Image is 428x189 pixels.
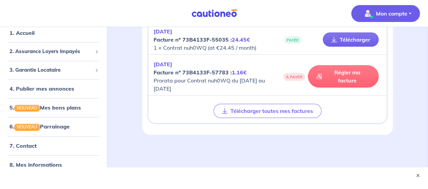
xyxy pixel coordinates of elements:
[213,104,321,118] button: Télécharger toutes mes factures
[3,139,104,152] div: 7. Contact
[414,172,421,179] button: ×
[154,36,250,43] strong: Facture nº 73B4133F-55035 :
[3,45,104,58] div: 2. Assurance Loyers Impayés
[9,29,35,36] a: 1. Accueil
[376,9,407,18] p: Mon compte
[3,101,104,114] div: 5.NOUVEAUMes bons plans
[3,82,104,95] div: 4. Publier mes annonces
[232,36,250,43] em: 24.45€
[3,26,104,40] div: 1. Accueil
[9,104,81,111] a: 5.NOUVEAUMes bons plans
[308,65,379,88] a: Régler ma facture
[351,5,420,22] button: illu_account_valid_menu.svgMon compte
[154,27,267,52] p: 1 × Contrat nuh0WQ (at €24.45 / month)
[3,63,104,76] div: 3. Garantie Locataire
[3,158,104,171] div: 8. Mes informations
[9,142,37,149] a: 7. Contact
[154,61,172,68] em: [DATE]
[232,69,247,76] em: 1.16€
[9,48,92,55] span: 2. Assurance Loyers Impayés
[283,73,305,81] span: À PAYER
[154,28,172,35] em: [DATE]
[154,60,267,93] p: Prorata pour Contrat nuh0WQ du [DATE] au [DATE]
[323,32,379,47] a: Télécharger
[284,36,301,44] span: PAYÉE
[3,120,104,133] div: 6.NOUVEAUParrainage
[189,9,240,18] img: Cautioneo
[9,161,62,168] a: 8. Mes informations
[154,69,247,76] strong: Facture nº 73B4133F-57783 :
[9,123,70,130] a: 6.NOUVEAUParrainage
[362,8,373,19] img: illu_account_valid_menu.svg
[9,85,74,92] a: 4. Publier mes annonces
[9,66,92,74] span: 3. Garantie Locataire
